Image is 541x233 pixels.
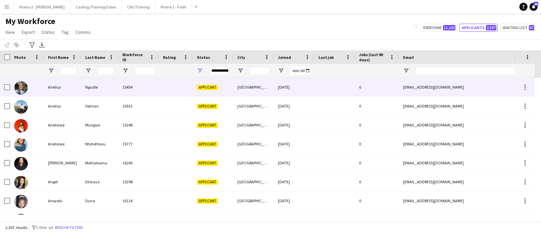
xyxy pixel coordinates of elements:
div: Anelisiwe [44,116,81,134]
button: Open Filter Menu [85,68,91,74]
div: [DATE] [274,191,314,210]
span: 67 [529,25,534,30]
span: Photo [14,55,26,60]
button: Open Filter Menu [122,68,128,74]
div: 0 [355,210,399,229]
div: [GEOGRAPHIC_DATA] [233,97,274,115]
img: Anelisiwe Ntshothovu [14,138,28,152]
input: Workforce ID Filter Input [135,67,155,75]
div: [GEOGRAPHIC_DATA] [233,135,274,153]
button: Open Filter Menu [197,68,203,74]
span: My Workforce [5,16,55,26]
div: [EMAIL_ADDRESS][DOMAIN_NAME] [399,191,534,210]
a: Comms [73,28,93,37]
a: 46 [530,3,538,11]
button: Promo 1 - Faith [155,0,192,14]
span: Comms [75,29,91,35]
button: Waiting list67 [500,24,536,32]
div: Angel [44,172,81,191]
div: [DATE] [274,172,314,191]
button: CNS Training [122,0,155,14]
app-action-btn: Advanced filters [28,41,36,49]
div: Anoyolo [44,191,81,210]
div: [GEOGRAPHIC_DATA] [233,78,274,96]
div: [GEOGRAPHIC_DATA] [233,210,274,229]
button: Everyone11,192 [421,24,457,32]
div: 16266 [118,154,159,172]
button: Open Filter Menu [278,68,284,74]
span: View [5,29,15,35]
button: Open Filter Menu [403,68,409,74]
img: Anelisiwe Mungwe [14,119,28,133]
button: Casting/Training Dates [70,0,122,14]
button: Remove filters [53,224,84,231]
div: [DATE] [274,116,314,134]
span: Last Name [85,55,105,60]
span: Status [197,55,210,60]
span: Applicant [197,123,218,128]
a: Tag [59,28,71,37]
div: 0 [355,154,399,172]
div: Ntshothovu [81,135,118,153]
div: 15454 [118,78,159,96]
div: 0 [355,97,399,115]
div: [EMAIL_ADDRESS][DOMAIN_NAME] [399,78,534,96]
div: [GEOGRAPHIC_DATA] [233,172,274,191]
img: Angel Dliwayo [14,176,28,189]
div: [DATE] [274,210,314,229]
div: Volman [81,97,118,115]
a: Export [19,28,38,37]
div: [GEOGRAPHIC_DATA] [233,116,274,134]
span: 2,307 [486,25,496,30]
span: Applicant [197,161,218,166]
div: Mosuwe [81,210,118,229]
span: Jobs (last 90 days) [359,52,387,62]
div: [DATE] [274,135,314,153]
span: Applicant [197,180,218,185]
div: Anelisa [44,97,81,115]
div: 0 [355,116,399,134]
div: Dliwayo [81,172,118,191]
span: 46 [534,2,538,6]
span: Workforce ID [122,52,147,62]
img: Anoyolo Duna [14,195,28,208]
div: 0 [355,135,399,153]
div: 14870 [118,210,159,229]
div: 15298 [118,172,159,191]
input: First Name Filter Input [60,67,77,75]
div: Mohlakoana [81,154,118,172]
span: 1 filter set [36,225,53,230]
div: Anelisa [44,78,81,96]
a: View [3,28,18,37]
div: [EMAIL_ADDRESS][DOMAIN_NAME] [399,97,534,115]
app-action-btn: Export XLSX [38,41,46,49]
button: Open Filter Menu [48,68,54,74]
div: Duna [81,191,118,210]
div: [EMAIL_ADDRESS][DOMAIN_NAME] [399,116,534,134]
input: City Filter Input [250,67,270,75]
div: [EMAIL_ADDRESS][DOMAIN_NAME] [399,154,534,172]
span: Applicant [197,85,218,90]
span: Status [42,29,55,35]
img: Aneoa Lerato Mohlakoana [14,157,28,170]
span: Tag [62,29,69,35]
div: [GEOGRAPHIC_DATA] [233,191,274,210]
button: Promo 2 - [PERSON_NAME] [14,0,70,14]
input: Email Filter Input [415,67,530,75]
div: 15913 [118,97,159,115]
div: Anelisiwe [44,135,81,153]
div: 0 [355,78,399,96]
span: Applicant [197,142,218,147]
div: 0 [355,191,399,210]
div: 15248 [118,116,159,134]
img: Aobakwe Mosuwe [14,214,28,227]
span: Applicant [197,199,218,204]
div: 0 [355,172,399,191]
div: [PERSON_NAME] [44,154,81,172]
span: Joined [278,55,291,60]
div: [EMAIL_ADDRESS][DOMAIN_NAME] [399,172,534,191]
a: Status [39,28,57,37]
div: Ngudle [81,78,118,96]
div: 16114 [118,191,159,210]
div: 15777 [118,135,159,153]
